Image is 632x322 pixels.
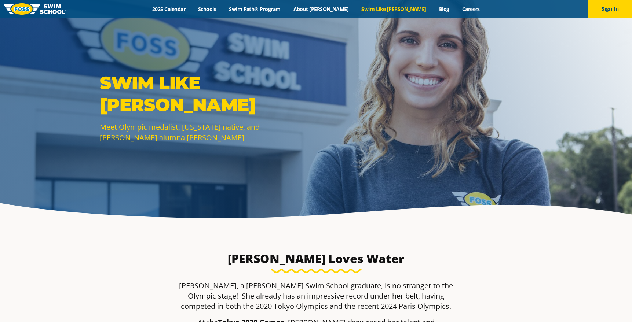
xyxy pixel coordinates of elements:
[146,5,192,12] a: 2025 Calendar
[100,72,313,116] p: SWIM LIKE [PERSON_NAME]
[4,3,66,15] img: FOSS Swim School Logo
[456,5,486,12] a: Careers
[432,5,456,12] a: Blog
[173,281,459,311] p: [PERSON_NAME], a [PERSON_NAME] Swim School graduate, is no stranger to the Olympic stage! She alr...
[223,5,287,12] a: Swim Path® Program
[355,5,433,12] a: Swim Like [PERSON_NAME]
[100,122,313,143] p: Meet Olympic medalist, [US_STATE] native, and [PERSON_NAME] alumna [PERSON_NAME]
[216,251,416,266] h3: [PERSON_NAME] Loves Water
[192,5,223,12] a: Schools
[287,5,355,12] a: About [PERSON_NAME]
